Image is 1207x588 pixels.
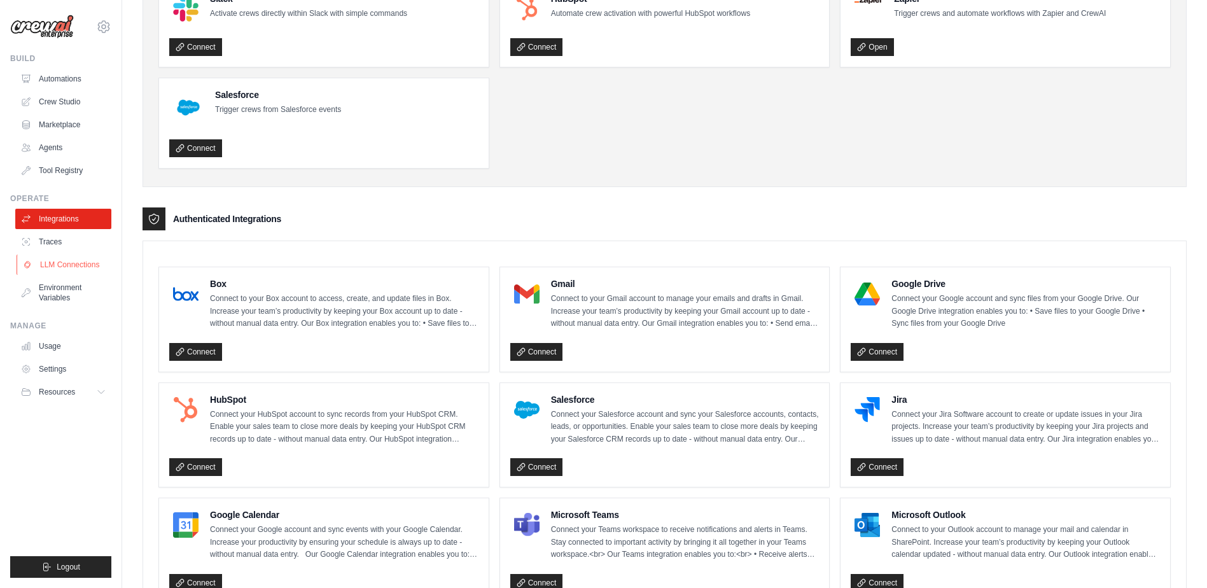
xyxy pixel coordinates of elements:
[210,524,478,561] p: Connect your Google account and sync events with your Google Calendar. Increase your productivity...
[514,397,540,423] img: Salesforce Logo
[855,512,880,538] img: Microsoft Outlook Logo
[173,281,199,307] img: Box Logo
[169,458,222,476] a: Connect
[17,255,113,275] a: LLM Connections
[15,160,111,181] a: Tool Registry
[851,343,904,361] a: Connect
[210,8,407,20] p: Activate crews directly within Slack with simple commands
[15,336,111,356] a: Usage
[855,281,880,307] img: Google Drive Logo
[891,409,1160,446] p: Connect your Jira Software account to create or update issues in your Jira projects. Increase you...
[891,293,1160,330] p: Connect your Google account and sync files from your Google Drive. Our Google Drive integration e...
[15,92,111,112] a: Crew Studio
[15,137,111,158] a: Agents
[210,508,478,521] h4: Google Calendar
[15,382,111,402] button: Resources
[851,38,893,56] a: Open
[15,69,111,89] a: Automations
[57,562,80,572] span: Logout
[10,15,74,39] img: Logo
[855,397,880,423] img: Jira Logo
[10,193,111,204] div: Operate
[15,209,111,229] a: Integrations
[514,512,540,538] img: Microsoft Teams Logo
[15,115,111,135] a: Marketplace
[215,104,341,116] p: Trigger crews from Salesforce events
[210,277,478,290] h4: Box
[173,92,204,123] img: Salesforce Logo
[510,343,563,361] a: Connect
[891,277,1160,290] h4: Google Drive
[514,281,540,307] img: Gmail Logo
[891,508,1160,521] h4: Microsoft Outlook
[551,293,820,330] p: Connect to your Gmail account to manage your emails and drafts in Gmail. Increase your team’s pro...
[39,387,75,397] span: Resources
[510,458,563,476] a: Connect
[10,53,111,64] div: Build
[169,139,222,157] a: Connect
[894,8,1106,20] p: Trigger crews and automate workflows with Zapier and CrewAI
[551,8,750,20] p: Automate crew activation with powerful HubSpot workflows
[891,524,1160,561] p: Connect to your Outlook account to manage your mail and calendar in SharePoint. Increase your tea...
[173,213,281,225] h3: Authenticated Integrations
[210,409,478,446] p: Connect your HubSpot account to sync records from your HubSpot CRM. Enable your sales team to clo...
[10,556,111,578] button: Logout
[210,293,478,330] p: Connect to your Box account to access, create, and update files in Box. Increase your team’s prod...
[215,88,341,101] h4: Salesforce
[15,232,111,252] a: Traces
[551,524,820,561] p: Connect your Teams workspace to receive notifications and alerts in Teams. Stay connected to impo...
[510,38,563,56] a: Connect
[15,277,111,308] a: Environment Variables
[169,343,222,361] a: Connect
[173,512,199,538] img: Google Calendar Logo
[551,409,820,446] p: Connect your Salesforce account and sync your Salesforce accounts, contacts, leads, or opportunit...
[551,393,820,406] h4: Salesforce
[173,397,199,423] img: HubSpot Logo
[10,321,111,331] div: Manage
[15,359,111,379] a: Settings
[551,508,820,521] h4: Microsoft Teams
[891,393,1160,406] h4: Jira
[551,277,820,290] h4: Gmail
[851,458,904,476] a: Connect
[169,38,222,56] a: Connect
[210,393,478,406] h4: HubSpot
